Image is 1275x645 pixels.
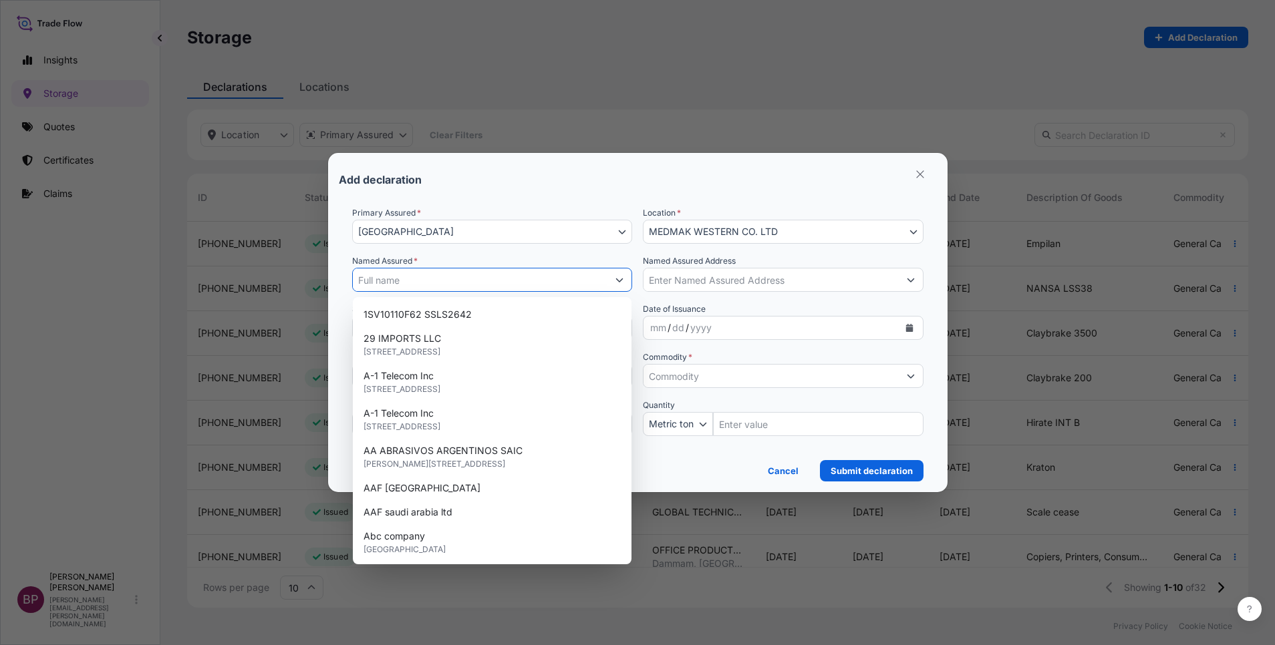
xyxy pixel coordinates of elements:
label: Commodity [643,351,692,364]
input: Enter Named Assured Address [644,268,899,292]
button: Show suggestions [607,268,631,292]
span: A-1 Telecom Inc [364,407,434,420]
label: Named Assured Address [643,254,736,268]
span: Storage Start-End Dates [352,302,450,316]
span: AAF [GEOGRAPHIC_DATA] [364,481,480,495]
span: MEDMAK WESTERN CO. LTD [649,225,778,238]
p: Cancel [768,464,799,477]
span: Metric ton [649,417,694,431]
span: [GEOGRAPHIC_DATA] [358,225,454,238]
span: [STREET_ADDRESS] [364,345,440,359]
input: Enter a description [352,364,633,388]
div: year, [689,320,713,336]
p: Add declaration [339,174,422,185]
span: [STREET_ADDRESS] [364,420,440,433]
label: Description of Goods [352,351,436,364]
span: AA ABRASIVOS ARGENTINOS SAIC [364,444,523,457]
span: [GEOGRAPHIC_DATA] [364,543,446,556]
span: A-1 Telecom Inc [364,369,434,383]
label: Named Assured [352,254,418,268]
button: Show suggestions [899,364,923,388]
span: 1SV10110F62 SSLS2642 [364,308,472,321]
span: Location [643,206,681,220]
span: Quantity [643,399,675,412]
input: Quantity Amount [713,412,924,436]
span: 29 IMPORTS LLC [364,332,441,345]
span: AAF saudi arabia ltd [364,505,452,519]
span: [STREET_ADDRESS] [364,383,440,396]
span: Primary Assured [352,206,421,220]
div: / [668,320,671,336]
button: Show suggestions [899,268,923,292]
div: Storage Date Range [352,316,633,340]
div: / [686,320,689,336]
span: Insured value [352,399,408,412]
div: day, [671,320,686,336]
div: month, [649,320,668,336]
button: Select Location [643,220,924,244]
button: Quantity Unit [643,412,713,436]
p: Submit declaration [831,464,913,477]
span: [PERSON_NAME][STREET_ADDRESS] [364,457,505,471]
span: Date of Issuance [643,302,706,316]
button: Calendar [899,317,920,339]
span: Abc company [364,529,425,543]
input: Commodity [644,364,899,388]
input: Full name [353,268,608,292]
